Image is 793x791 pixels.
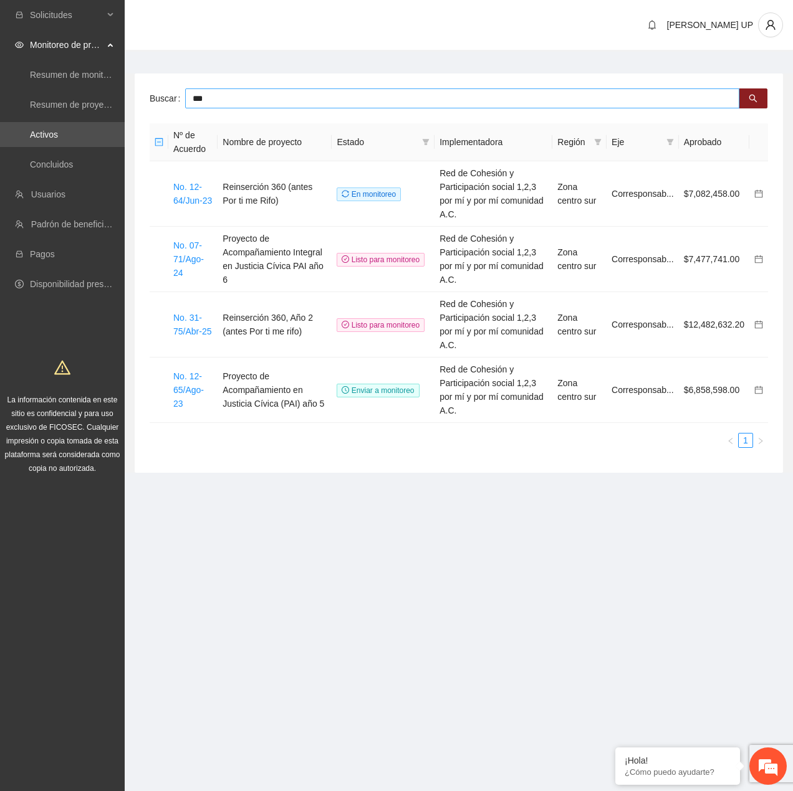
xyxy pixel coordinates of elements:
a: Resumen de monitoreo [30,70,121,80]
span: left [727,437,734,445]
button: search [739,88,767,108]
a: Concluidos [30,159,73,169]
span: Corresponsab... [612,320,674,329]
button: right [753,433,768,448]
a: Pagos [30,249,55,259]
span: Monitoreo de proyectos [30,32,103,57]
span: calendar [754,320,763,329]
td: Reinserción 360, Año 2 (antes Por ti me rifo) [218,292,332,358]
span: La información contenida en este sitio es confidencial y para uso exclusivo de FICOSEC. Cualquier... [5,395,120,473]
td: Zona centro sur [552,292,607,358]
span: bell [643,20,661,30]
a: Activos [30,130,58,140]
td: Zona centro sur [552,358,607,423]
td: Red de Cohesión y Participación social 1,2,3 por mí y por mí comunidad A.C. [435,227,552,292]
div: Chatee con nosotros ahora [65,64,209,80]
td: Zona centro sur [552,161,607,227]
span: warning [54,359,70,376]
a: No. 31-75/Abr-25 [173,313,211,336]
span: Estamos en línea. [72,166,172,292]
a: No. 12-65/Ago-23 [173,371,204,409]
a: Padrón de beneficiarios [31,219,123,229]
span: right [757,437,764,445]
th: Implementadora [435,123,552,161]
a: calendar [754,254,763,264]
span: Eje [612,135,661,149]
span: Región [557,135,589,149]
td: Red de Cohesión y Participación social 1,2,3 por mí y por mí comunidad A.C. [435,292,552,358]
span: filter [592,133,604,151]
span: En monitoreo [337,187,401,201]
td: $12,482,632.20 [679,292,749,358]
span: filter [422,138,430,146]
span: Listo para monitoreo [337,318,425,332]
a: 1 [739,433,752,447]
span: calendar [754,189,763,198]
div: Minimizar ventana de chat en vivo [204,6,234,36]
span: Listo para monitoreo [337,253,425,267]
span: user [759,19,782,31]
span: filter [666,138,674,146]
span: filter [594,138,602,146]
p: ¿Cómo puedo ayudarte? [625,767,731,777]
span: eye [15,40,24,49]
span: filter [664,133,676,151]
span: Estado [337,135,417,149]
span: check-circle [342,255,349,263]
textarea: Escriba su mensaje y pulse “Intro” [6,340,238,384]
td: Zona centro sur [552,227,607,292]
span: Corresponsab... [612,189,674,199]
th: Nº de Acuerdo [168,123,218,161]
span: search [749,94,757,104]
li: Previous Page [723,433,738,448]
a: No. 07-71/Ago-24 [173,240,204,278]
a: calendar [754,385,763,395]
td: Red de Cohesión y Participación social 1,2,3 por mí y por mí comunidad A.C. [435,161,552,227]
td: $7,082,458.00 [679,161,749,227]
span: sync [342,190,349,197]
td: Proyecto de Acompañamiento Integral en Justicia Cívica PAI año 6 [218,227,332,292]
li: Next Page [753,433,768,448]
span: calendar [754,255,763,263]
span: Enviar a monitoreo [337,384,419,397]
a: Usuarios [31,189,65,199]
a: calendar [754,189,763,199]
span: minus-square [155,138,163,146]
a: No. 12-64/Jun-23 [173,182,212,206]
span: Corresponsab... [612,254,674,264]
td: $6,858,598.00 [679,358,749,423]
span: check-circle [342,321,349,328]
label: Buscar [150,88,185,108]
span: calendar [754,386,763,394]
span: filter [420,133,432,151]
td: Red de Cohesión y Participación social 1,2,3 por mí y por mí comunidad A.C. [435,358,552,423]
span: [PERSON_NAME] UP [667,20,753,30]
button: left [723,433,738,448]
td: Reinserción 360 (antes Por ti me Rifo) [218,161,332,227]
span: Solicitudes [30,2,103,27]
div: ¡Hola! [625,755,731,765]
span: inbox [15,11,24,19]
span: Corresponsab... [612,385,674,395]
li: 1 [738,433,753,448]
th: Aprobado [679,123,749,161]
td: Proyecto de Acompañamiento en Justicia Cívica (PAI) año 5 [218,358,332,423]
a: Disponibilidad presupuestal [30,279,137,289]
th: Nombre de proyecto [218,123,332,161]
td: $7,477,741.00 [679,227,749,292]
a: calendar [754,320,763,329]
button: bell [642,15,662,35]
a: Resumen de proyectos aprobados [30,100,163,110]
button: user [758,12,783,37]
span: clock-circle [342,386,349,394]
